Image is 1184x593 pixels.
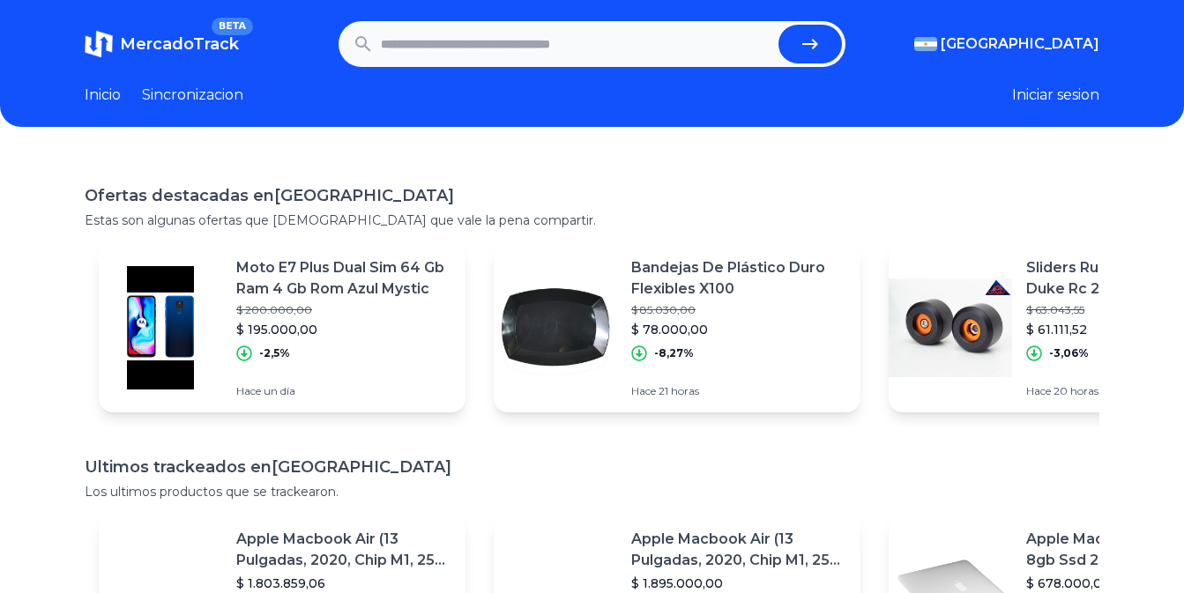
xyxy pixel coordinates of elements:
button: [GEOGRAPHIC_DATA] [914,33,1099,55]
a: MercadoTrackBETA [85,30,239,58]
button: Iniciar sesion [1012,85,1099,106]
a: Sincronizacion [142,85,243,106]
p: Los ultimos productos que se trackearon. [85,483,1099,500]
p: Hace un día [236,384,451,398]
p: $ 78.000,00 [631,321,846,338]
img: Featured image [99,266,222,389]
p: Apple Macbook Air (13 Pulgadas, 2020, Chip M1, 256 Gb De Ssd, 8 Gb De Ram) - Plata [236,529,451,571]
span: MercadoTrack [120,34,239,54]
p: Hace 21 horas [631,384,846,398]
p: Moto E7 Plus Dual Sim 64 Gb Ram 4 Gb Rom Azul Mystic [236,257,451,300]
p: -2,5% [259,346,290,360]
p: -3,06% [1049,346,1089,360]
p: Bandejas De Plástico Duro Flexibles X100 [631,257,846,300]
p: Apple Macbook Air (13 Pulgadas, 2020, Chip M1, 256 Gb De Ssd, 8 Gb De Ram) - Plata [631,529,846,571]
p: $ 1.803.859,06 [236,574,451,592]
h1: Ultimos trackeados en [GEOGRAPHIC_DATA] [85,455,1099,479]
span: [GEOGRAPHIC_DATA] [941,33,1099,55]
img: MercadoTrack [85,30,113,58]
p: Estas son algunas ofertas que [DEMOGRAPHIC_DATA] que vale la pena compartir. [85,211,1099,229]
p: $ 85.030,00 [631,303,846,317]
p: -8,27% [654,346,694,360]
a: Featured imageMoto E7 Plus Dual Sim 64 Gb Ram 4 Gb Rom Azul Mystic$ 200.000,00$ 195.000,00-2,5%Ha... [99,243,465,412]
img: Featured image [494,266,617,389]
img: Featured image [889,266,1012,389]
p: $ 1.895.000,00 [631,574,846,592]
span: BETA [212,18,253,35]
img: Argentina [914,37,937,51]
a: Inicio [85,85,121,106]
a: Featured imageBandejas De Plástico Duro Flexibles X100$ 85.030,00$ 78.000,00-8,27%Hace 21 horas [494,243,860,412]
p: $ 200.000,00 [236,303,451,317]
h1: Ofertas destacadas en [GEOGRAPHIC_DATA] [85,183,1099,208]
p: $ 195.000,00 [236,321,451,338]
